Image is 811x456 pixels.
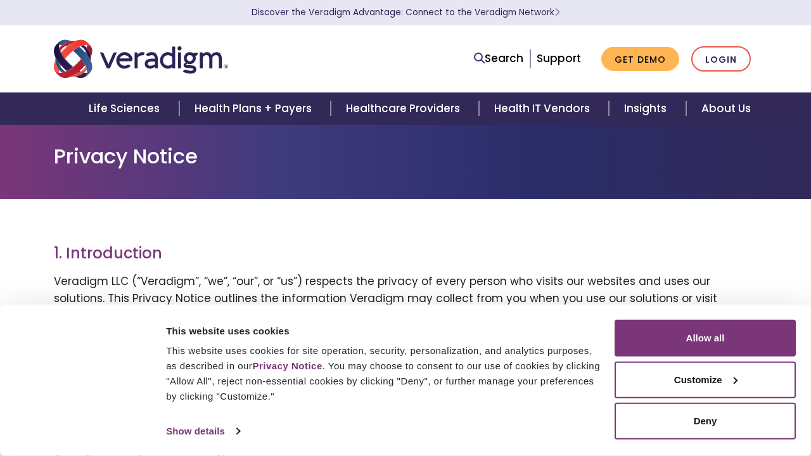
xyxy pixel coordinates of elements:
[474,50,523,67] a: Search
[166,323,600,338] div: This website uses cookies
[54,273,757,359] p: Veradigm LLC (“Veradigm”, “we”, “our”, or “us”) respects the privacy of every person who visits o...
[252,360,322,371] a: Privacy Notice
[331,92,479,125] a: Healthcare Providers
[615,403,796,440] button: Deny
[686,92,766,125] a: About Us
[537,51,581,66] a: Support
[601,47,679,72] a: Get Demo
[479,92,609,125] a: Health IT Vendors
[554,6,560,18] span: Learn More
[166,422,239,441] a: Show details
[166,343,600,404] div: This website uses cookies for site operation, security, personalization, and analytics purposes, ...
[691,46,751,72] a: Login
[615,361,796,398] button: Customize
[609,92,686,125] a: Insights
[252,6,560,18] a: Discover the Veradigm Advantage: Connect to the Veradigm NetworkLearn More
[54,38,228,80] img: Veradigm logo
[73,92,179,125] a: Life Sciences
[179,92,331,125] a: Health Plans + Payers
[54,244,757,263] h3: 1. Introduction
[615,320,796,357] button: Allow all
[54,144,757,168] h1: Privacy Notice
